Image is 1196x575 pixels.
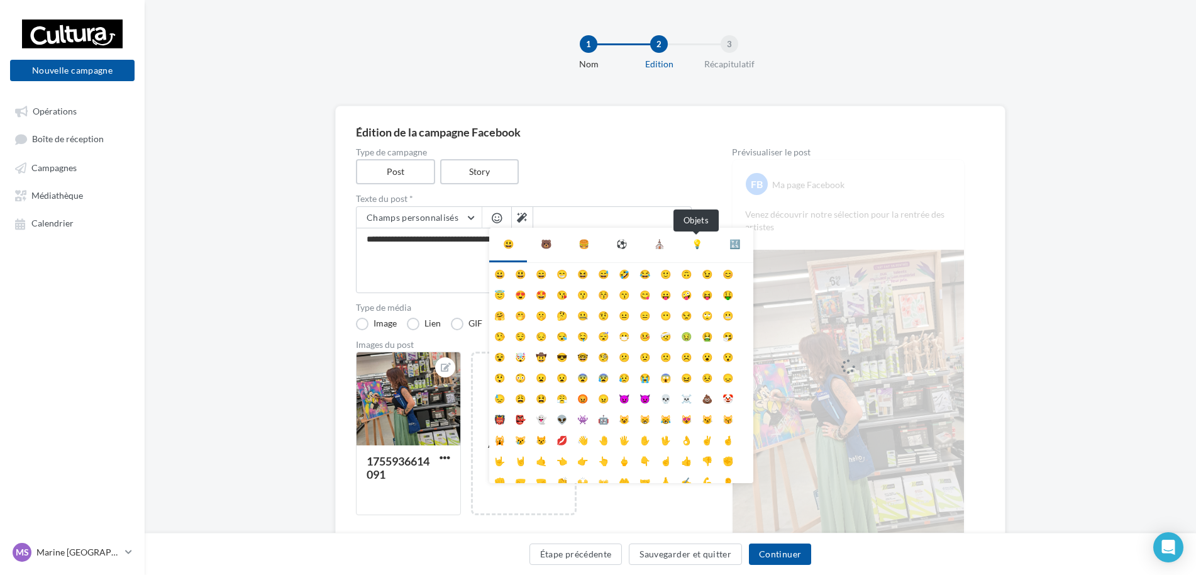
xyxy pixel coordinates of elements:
[489,325,510,346] li: 🤥
[676,367,697,388] li: 😖
[489,429,510,450] li: 🙀
[572,408,593,429] li: 👾
[572,284,593,304] li: 😗
[593,388,614,408] li: 😠
[650,35,668,53] div: 2
[717,346,738,367] li: 😯
[593,325,614,346] li: 😴
[655,388,676,408] li: 💀
[8,211,137,234] a: Calendrier
[614,429,634,450] li: 🖐
[655,408,676,429] li: 😹
[697,429,717,450] li: ✌
[697,388,717,408] li: 💩
[676,388,697,408] li: ☠️
[655,471,676,491] li: 🙏
[676,346,697,367] li: ☹️
[8,184,137,206] a: Médiathèque
[634,284,655,304] li: 😋
[697,367,717,388] li: 😣
[551,408,572,429] li: 👽
[692,238,702,250] div: 💡
[356,303,692,312] label: Type de média
[529,544,623,565] button: Étape précédente
[531,304,551,325] li: 🤫
[593,471,614,491] li: 👐
[572,367,593,388] li: 😨
[676,408,697,429] li: 😻
[510,367,531,388] li: 😳
[572,471,593,491] li: 🙌
[356,194,692,203] label: Texte du post *
[634,429,655,450] li: ✋
[634,325,655,346] li: 🤒
[697,346,717,367] li: 😮
[356,126,985,138] div: Édition de la campagne Facebook
[634,388,655,408] li: 👿
[572,429,593,450] li: 👋
[676,325,697,346] li: 🤢
[655,367,676,388] li: 😱
[1153,532,1183,562] div: Open Intercom Messenger
[551,367,572,388] li: 😧
[357,207,482,228] button: Champs personnalisés
[772,179,844,191] div: Ma page Facebook
[697,450,717,471] li: 👎
[717,284,738,304] li: 🤑
[676,304,697,325] li: 😒
[8,127,137,150] a: Boîte de réception
[614,367,634,388] li: 😥
[541,238,551,250] div: 🐻
[367,212,458,223] span: Champs personnalisés
[614,304,634,325] li: 😐
[356,159,435,184] label: Post
[572,304,593,325] li: 🤐
[451,318,482,330] label: GIF
[407,318,441,330] label: Lien
[551,388,572,408] li: 😤
[673,209,719,232] div: Objets
[489,284,510,304] li: 😇
[593,284,614,304] li: 😚
[717,263,738,284] li: 😊
[8,156,137,179] a: Campagnes
[551,450,572,471] li: 👈
[32,134,104,145] span: Boîte de réception
[579,238,589,250] div: 🍔
[10,60,135,81] button: Nouvelle campagne
[717,450,738,471] li: ✊
[593,346,614,367] li: 🧐
[614,450,634,471] li: 🖕
[634,450,655,471] li: 👇
[634,471,655,491] li: 🤝
[531,388,551,408] li: 😫
[580,35,597,53] div: 1
[489,263,510,284] li: 😀
[16,546,29,559] span: MS
[614,388,634,408] li: 😈
[572,325,593,346] li: 🤤
[717,408,738,429] li: 😽
[634,304,655,325] li: 😑
[689,58,770,70] div: Récapitulatif
[634,346,655,367] li: 😟
[489,408,510,429] li: 👹
[551,304,572,325] li: 🤔
[697,325,717,346] li: 🤮
[510,284,531,304] li: 😍
[33,106,77,116] span: Opérations
[31,190,83,201] span: Médiathèque
[572,450,593,471] li: 👉
[614,263,634,284] li: 🤣
[614,284,634,304] li: 😙
[717,471,738,491] li: 👂
[655,325,676,346] li: 🤕
[356,318,397,330] label: Image
[655,263,676,284] li: 🙂
[551,284,572,304] li: 😘
[655,346,676,367] li: 🙁
[503,238,514,250] div: 😃
[510,450,531,471] li: 🤘
[614,346,634,367] li: 😕
[655,429,676,450] li: 🖖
